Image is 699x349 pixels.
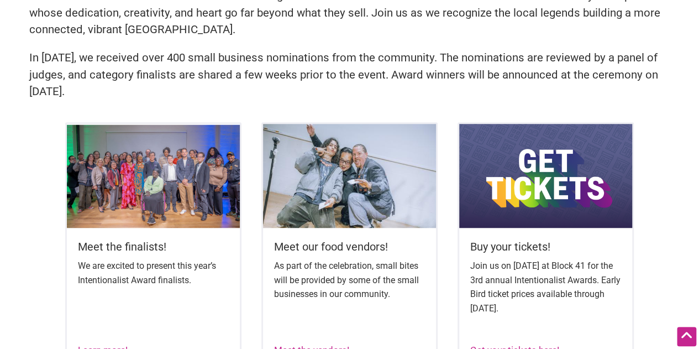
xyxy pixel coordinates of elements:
div: Scroll Back to Top [677,327,696,346]
p: As part of the celebration, small bites will be provided by some of the small businesses in our c... [274,259,425,301]
p: Join us on [DATE] at Block 41 for the 3rd annual Intentionalist Awards. Early Bird ticket prices ... [470,259,622,315]
h5: Meet our food vendors! [274,239,425,254]
p: In [DATE], we received over 400 small business nominations from the community. The nominations ar... [29,49,670,100]
h5: Meet the finalists! [78,239,229,254]
h5: Buy your tickets! [470,239,622,254]
p: We are excited to present this year’s Intentionalist Award finalists. [78,259,229,287]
